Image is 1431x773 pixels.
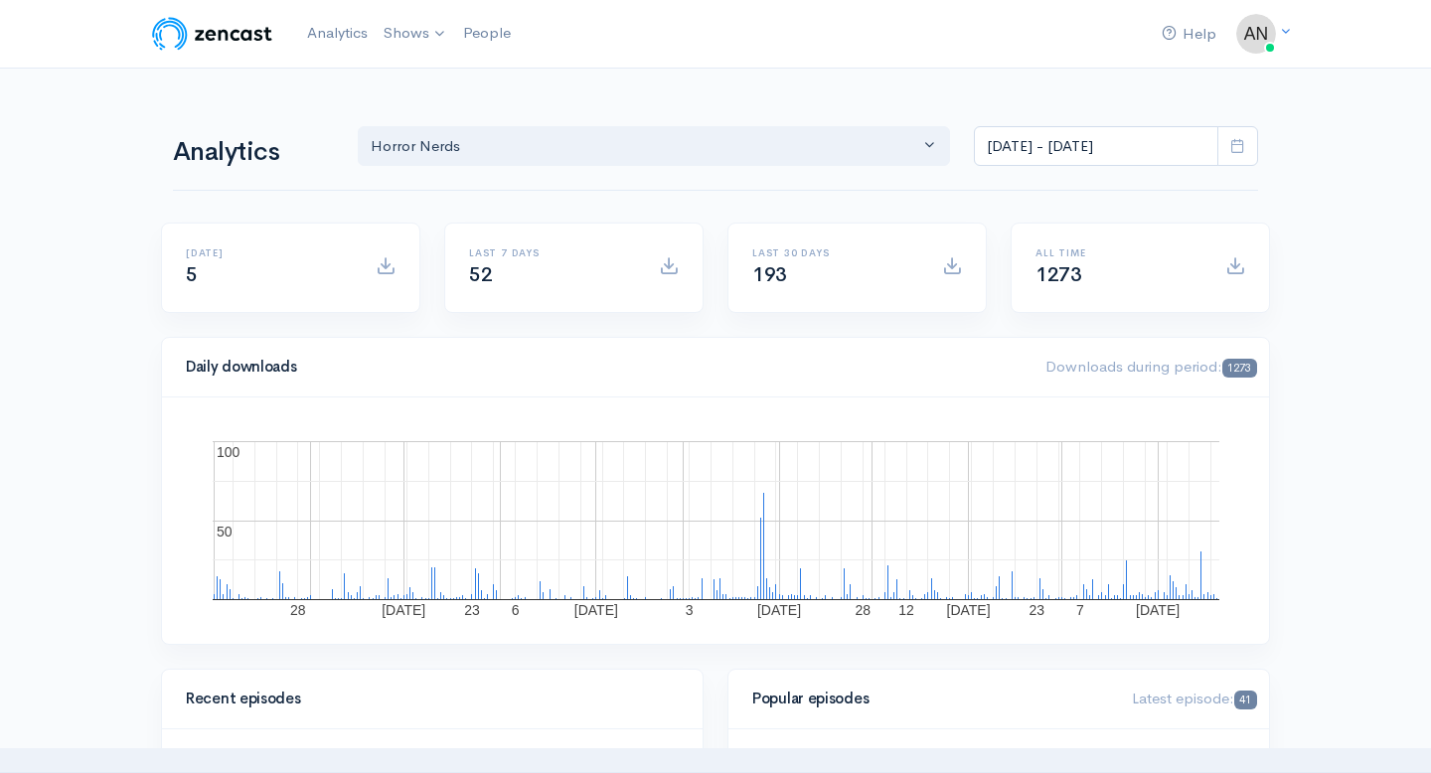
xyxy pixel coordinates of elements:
h6: Last 30 days [752,247,918,258]
a: Analytics [299,12,376,55]
h4: Daily downloads [186,359,1022,376]
text: 28 [856,602,872,618]
span: 52 [469,262,492,287]
h1: Analytics [173,138,334,167]
text: 7 [1076,602,1084,618]
text: 50 [217,524,233,540]
span: 5 [186,262,198,287]
text: 100 [217,444,240,460]
text: 12 [898,602,914,618]
text: [DATE] [757,602,801,618]
h4: Recent episodes [186,691,667,707]
text: 3 [686,602,694,618]
a: Help [1154,13,1224,56]
button: Horror Nerds [358,126,950,167]
text: [DATE] [574,602,618,618]
span: Latest episode: [1132,689,1257,707]
text: 28 [290,602,306,618]
text: 23 [464,602,480,618]
h6: [DATE] [186,247,352,258]
span: 193 [752,262,787,287]
span: 1273 [1035,262,1081,287]
svg: A chart. [186,421,1245,620]
text: 23 [1029,602,1044,618]
text: [DATE] [382,602,425,618]
span: Downloads during period: [1045,357,1257,376]
img: ZenCast Logo [149,14,275,54]
span: 41 [1234,691,1257,709]
text: 6 [512,602,520,618]
iframe: gist-messenger-bubble-iframe [1363,705,1411,753]
img: ... [1236,14,1276,54]
input: analytics date range selector [974,126,1218,167]
div: Horror Nerds [371,135,919,158]
h6: All time [1035,247,1201,258]
span: 1273 [1222,359,1257,378]
h4: Popular episodes [752,691,1108,707]
text: [DATE] [1136,602,1180,618]
a: Shows [376,12,455,56]
h6: Last 7 days [469,247,635,258]
text: [DATE] [947,602,991,618]
a: People [455,12,519,55]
